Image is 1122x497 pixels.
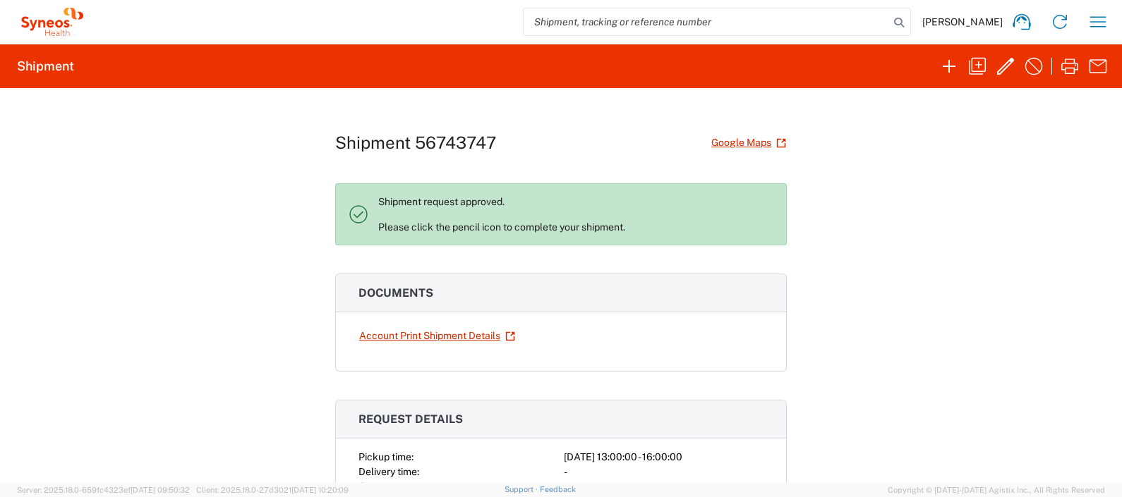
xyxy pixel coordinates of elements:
a: Feedback [540,485,576,493]
span: Client: 2025.18.0-27d3021 [196,486,349,494]
a: Support [505,485,540,493]
span: [DATE] 09:50:32 [131,486,190,494]
a: Google Maps [711,130,787,155]
h2: Shipment [17,58,74,75]
span: [DATE] 10:20:09 [291,486,349,494]
p: Shipment request approved. Please click the pencil icon to complete your shipment. [378,195,775,233]
span: Server: 2025.18.0-659fc4323ef [17,486,190,494]
span: Pickup time: [358,451,414,462]
span: Delivery time: [358,466,419,477]
div: - [564,465,764,479]
a: Account Print Shipment Details [358,324,516,348]
span: Copyright © [DATE]-[DATE] Agistix Inc., All Rights Reserved [888,484,1105,496]
span: Cost center [358,481,411,492]
h1: Shipment 56743747 [335,133,496,153]
div: [DATE] 13:00:00 - 16:00:00 [564,450,764,465]
span: Request details [358,412,463,426]
span: Documents [358,286,433,300]
span: [PERSON_NAME] [922,16,1003,28]
input: Shipment, tracking or reference number [524,8,889,35]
